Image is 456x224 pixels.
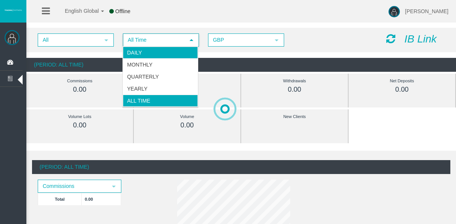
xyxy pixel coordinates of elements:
[404,33,437,45] i: IB Link
[111,183,117,189] span: select
[38,180,107,192] span: Commissions
[123,59,198,71] li: Monthly
[103,37,109,43] span: select
[151,112,223,121] div: Volume
[209,34,270,46] span: GBP
[258,85,331,94] div: 0.00
[123,95,198,107] li: All Time
[151,121,223,130] div: 0.00
[43,77,116,85] div: Commissions
[258,77,331,85] div: Withdrawals
[389,6,400,17] img: user-image
[4,9,23,12] img: logo.svg
[274,37,280,43] span: select
[82,193,121,205] td: 0.00
[124,34,185,46] span: All Time
[123,71,198,83] li: Quarterly
[55,8,99,14] span: English Global
[123,83,198,95] li: Yearly
[32,160,450,174] div: (Period: All Time)
[38,193,82,205] td: Total
[188,37,194,43] span: select
[43,121,116,130] div: 0.00
[43,85,116,94] div: 0.00
[366,85,438,94] div: 0.00
[38,34,99,46] span: All
[43,112,116,121] div: Volume Lots
[26,58,456,72] div: (Period: All Time)
[123,47,198,59] li: Daily
[115,8,130,14] span: Offline
[366,77,438,85] div: Net Deposits
[405,8,448,14] span: [PERSON_NAME]
[386,33,395,44] i: Reload Dashboard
